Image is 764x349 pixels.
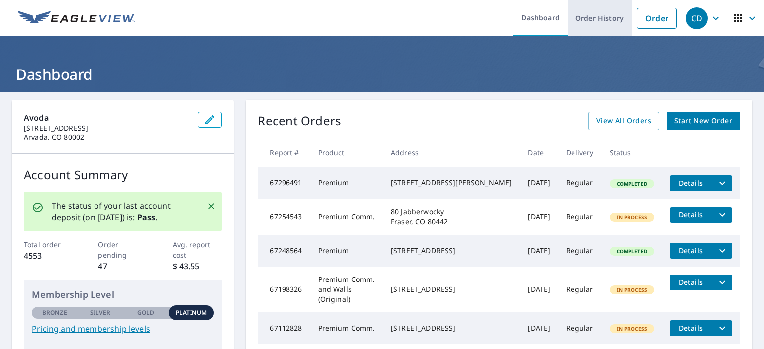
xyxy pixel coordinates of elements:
span: Start New Order [674,115,732,127]
p: Recent Orders [258,112,341,130]
p: The status of your last account deposit (on [DATE]) is: . [52,200,195,223]
a: Pricing and membership levels [32,323,214,335]
div: [STREET_ADDRESS][PERSON_NAME] [391,178,512,188]
div: [STREET_ADDRESS] [391,246,512,256]
span: In Process [611,325,654,332]
button: detailsBtn-67248564 [670,243,712,259]
p: 4553 [24,250,74,262]
td: [DATE] [520,167,558,199]
th: Delivery [558,138,601,167]
p: Account Summary [24,166,222,184]
button: filesDropdownBtn-67198326 [712,275,732,290]
span: Details [676,323,706,333]
td: Premium Comm. [310,312,383,344]
button: filesDropdownBtn-67248564 [712,243,732,259]
td: Premium [310,167,383,199]
p: Gold [137,308,154,317]
b: Pass [137,212,156,223]
td: 67198326 [258,267,310,312]
span: In Process [611,214,654,221]
a: Order [637,8,677,29]
td: Regular [558,199,601,235]
p: Avg. report cost [173,239,222,260]
th: Date [520,138,558,167]
span: Details [676,178,706,188]
p: $ 43.55 [173,260,222,272]
th: Status [602,138,663,167]
td: [DATE] [520,312,558,344]
img: EV Logo [18,11,135,26]
button: filesDropdownBtn-67254543 [712,207,732,223]
td: 67254543 [258,199,310,235]
p: Total order [24,239,74,250]
span: Completed [611,248,653,255]
h1: Dashboard [12,64,752,84]
th: Product [310,138,383,167]
td: Premium Comm. [310,199,383,235]
div: [STREET_ADDRESS] [391,323,512,333]
button: detailsBtn-67198326 [670,275,712,290]
div: [STREET_ADDRESS] [391,284,512,294]
td: 67248564 [258,235,310,267]
a: Start New Order [667,112,740,130]
td: Regular [558,235,601,267]
button: detailsBtn-67296491 [670,175,712,191]
td: Premium Comm. and Walls (Original) [310,267,383,312]
th: Address [383,138,520,167]
span: Completed [611,180,653,187]
button: detailsBtn-67254543 [670,207,712,223]
a: View All Orders [588,112,659,130]
button: filesDropdownBtn-67112828 [712,320,732,336]
td: Regular [558,312,601,344]
div: 80 Jabberwocky Fraser, CO 80442 [391,207,512,227]
p: Order pending [98,239,148,260]
td: Regular [558,267,601,312]
th: Report # [258,138,310,167]
td: [DATE] [520,235,558,267]
span: Details [676,210,706,219]
p: Arvada, CO 80002 [24,133,190,141]
div: CD [686,7,708,29]
span: Details [676,278,706,287]
p: Membership Level [32,288,214,301]
td: 67112828 [258,312,310,344]
td: Regular [558,167,601,199]
span: In Process [611,286,654,293]
span: View All Orders [596,115,651,127]
td: [DATE] [520,199,558,235]
p: Platinum [176,308,207,317]
span: Details [676,246,706,255]
td: 67296491 [258,167,310,199]
button: detailsBtn-67112828 [670,320,712,336]
p: 47 [98,260,148,272]
td: Premium [310,235,383,267]
p: [STREET_ADDRESS] [24,124,190,133]
td: [DATE] [520,267,558,312]
button: Close [205,200,218,212]
p: Bronze [42,308,67,317]
p: Avoda [24,112,190,124]
p: Silver [90,308,111,317]
button: filesDropdownBtn-67296491 [712,175,732,191]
